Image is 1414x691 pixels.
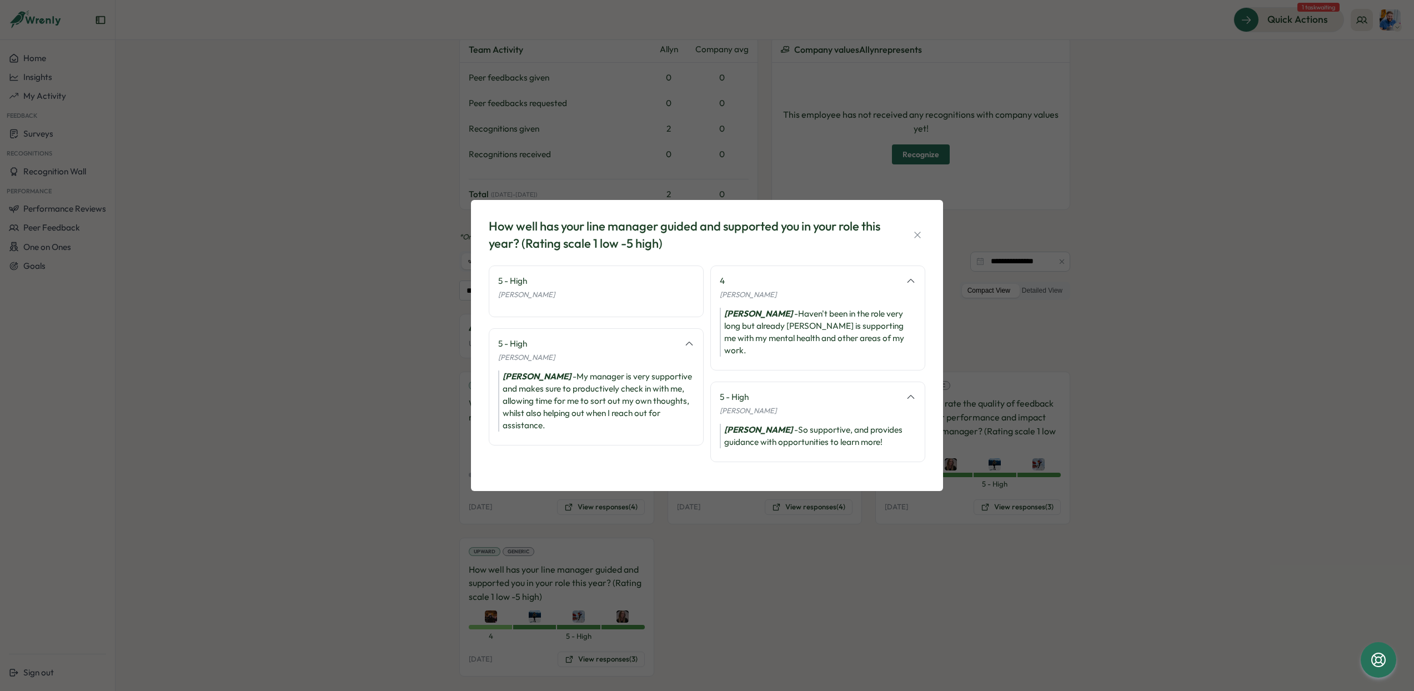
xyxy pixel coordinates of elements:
i: [PERSON_NAME] [503,371,571,382]
div: - My manager is very supportive and makes sure to productively check in with me, allowing time fo... [498,370,694,432]
span: [PERSON_NAME] [720,290,776,299]
div: - Haven't been in the role very long but already [PERSON_NAME] is supporting me with my mental he... [720,308,916,357]
span: [PERSON_NAME] [720,406,776,415]
div: How well has your line manager guided and supported you in your role this year? (Rating scale 1 l... [489,218,883,252]
i: [PERSON_NAME] [724,424,793,435]
div: 5 - High [720,391,899,403]
div: - So supportive, and provides guidance with opportunities to learn more! [720,424,916,448]
div: 5 - High [498,338,678,350]
div: 4 [720,275,899,287]
span: [PERSON_NAME] [498,290,555,299]
span: [PERSON_NAME] [498,353,555,362]
div: 5 - High [498,275,694,287]
i: [PERSON_NAME] [724,308,793,319]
